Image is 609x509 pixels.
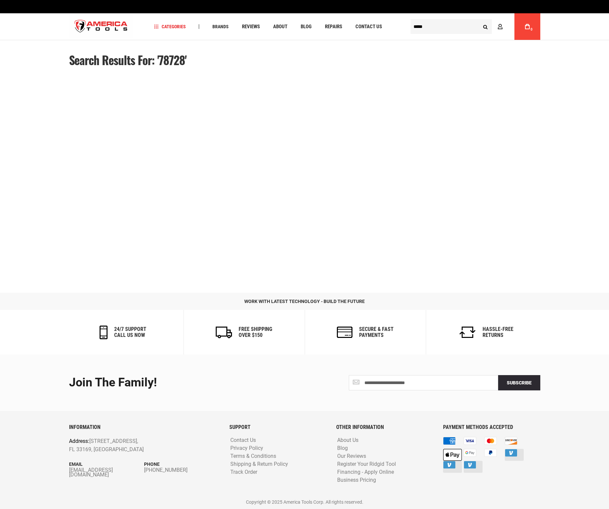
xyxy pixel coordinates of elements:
[270,22,290,31] a: About
[336,424,433,430] h6: OTHER INFORMATION
[355,24,382,29] span: Contact Us
[507,380,532,385] span: Subscribe
[521,13,534,40] a: 0
[273,24,287,29] span: About
[69,468,144,477] a: [EMAIL_ADDRESS][DOMAIN_NAME]
[69,14,133,39] a: store logo
[114,326,146,338] h6: 24/7 support call us now
[209,22,232,31] a: Brands
[336,469,396,475] a: Financing - Apply Online
[336,445,349,452] a: Blog
[229,437,258,444] a: Contact Us
[69,437,190,454] p: [STREET_ADDRESS], FL 33169, [GEOGRAPHIC_DATA]
[298,22,315,31] a: Blog
[352,22,385,31] a: Contact Us
[242,24,260,29] span: Reviews
[322,22,345,31] a: Repairs
[69,498,540,506] p: Copyright © 2025 America Tools Corp. All rights reserved.
[229,445,265,452] a: Privacy Policy
[336,477,378,483] a: Business Pricing
[239,326,272,338] h6: Free Shipping Over $150
[69,14,133,39] img: America Tools
[144,460,219,468] p: Phone
[359,326,394,338] h6: secure & fast payments
[229,461,290,467] a: Shipping & Return Policy
[69,460,144,468] p: Email
[336,453,368,459] a: Our Reviews
[239,22,263,31] a: Reviews
[336,437,360,444] a: About Us
[443,424,540,430] h6: PAYMENT METHODS ACCEPTED
[69,51,187,68] span: Search results for: '78728'
[144,468,219,472] a: [PHONE_NUMBER]
[229,424,326,430] h6: SUPPORT
[325,24,342,29] span: Repairs
[498,375,540,390] button: Subscribe
[212,24,229,29] span: Brands
[69,438,89,444] span: Address:
[151,22,189,31] a: Categories
[479,20,492,33] button: Search
[154,24,186,29] span: Categories
[336,461,398,467] a: Register Your Ridgid Tool
[229,469,259,475] a: Track Order
[69,376,300,389] div: Join the Family!
[229,453,278,459] a: Terms & Conditions
[531,28,533,31] span: 0
[69,424,219,430] h6: INFORMATION
[301,24,312,29] span: Blog
[483,326,513,338] h6: Hassle-Free Returns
